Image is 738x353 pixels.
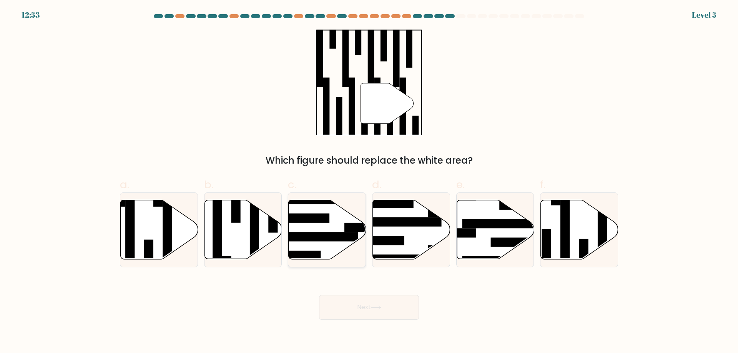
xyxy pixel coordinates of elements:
span: b. [204,177,213,192]
span: c. [288,177,296,192]
span: f. [540,177,545,192]
span: a. [120,177,129,192]
span: d. [372,177,381,192]
button: Next [319,295,419,320]
div: Level 5 [692,9,716,21]
span: e. [456,177,465,192]
div: 12:53 [22,9,40,21]
g: " [361,83,413,124]
div: Which figure should replace the white area? [125,154,613,167]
